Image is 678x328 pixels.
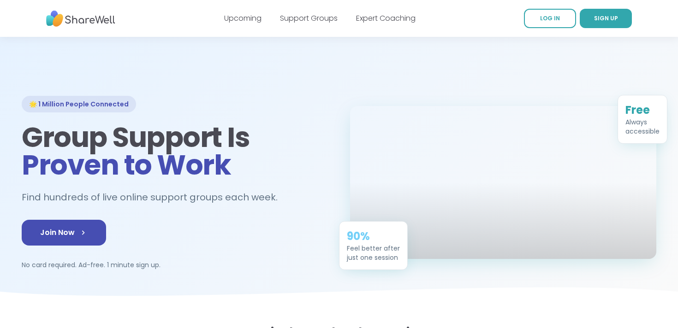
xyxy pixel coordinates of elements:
div: 🌟 1 Million People Connected [22,96,136,112]
h1: Group Support Is [22,123,328,179]
span: Join Now [40,227,88,238]
span: LOG IN [540,14,560,22]
h2: Find hundreds of live online support groups each week. [22,190,287,205]
div: Free [625,103,660,117]
div: Feel better after just one session [347,244,400,262]
span: Proven to Work [22,146,231,184]
span: SIGN UP [594,14,618,22]
img: ShareWell Nav Logo [46,6,115,31]
a: Upcoming [224,13,262,23]
a: Expert Coaching [356,13,416,23]
div: 90% [347,229,400,244]
a: LOG IN [524,9,576,28]
p: No card required. Ad-free. 1 minute sign up. [22,260,328,269]
a: SIGN UP [580,9,632,28]
a: Join Now [22,220,106,246]
a: Support Groups [280,13,338,23]
div: Always accessible [625,117,660,136]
